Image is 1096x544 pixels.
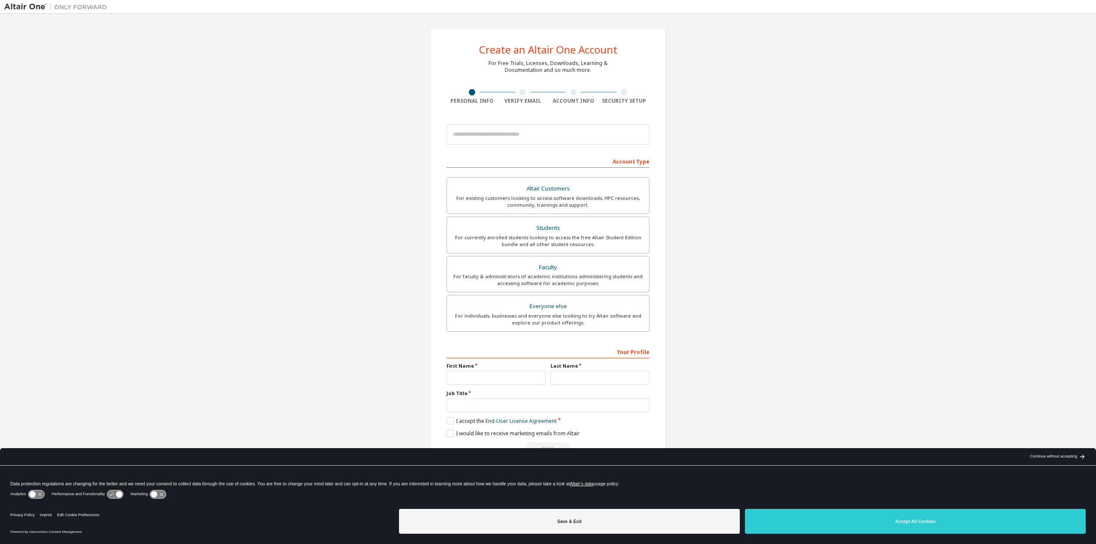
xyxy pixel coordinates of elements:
div: Account Type [447,154,649,168]
div: For existing customers looking to access software downloads, HPC resources, community, trainings ... [452,195,644,208]
div: Account Info [548,98,599,104]
div: Everyone else [452,300,644,312]
div: Read and acccept EULA to continue [447,442,649,455]
div: Faculty [452,262,644,273]
img: Altair One [4,3,111,11]
label: Last Name [551,363,649,369]
div: For individuals, businesses and everyone else looking to try Altair software and explore our prod... [452,312,644,326]
div: Security Setup [599,98,650,104]
div: Altair Customers [452,183,644,195]
div: Students [452,222,644,234]
div: Personal Info [447,98,497,104]
label: I would like to receive marketing emails from Altair [447,430,580,437]
div: Your Profile [447,345,649,358]
div: For currently enrolled students looking to access the free Altair Student Edition bundle and all ... [452,234,644,248]
label: Job Title [447,390,649,397]
div: Create an Altair One Account [479,45,617,55]
div: For Free Trials, Licenses, Downloads, Learning & Documentation and so much more. [488,60,608,74]
div: For faculty & administrators of academic institutions administering students and accessing softwa... [452,273,644,287]
label: I accept the [447,417,557,425]
div: Verify Email [497,98,548,104]
label: First Name [447,363,545,369]
a: End-User License Agreement [485,417,557,425]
